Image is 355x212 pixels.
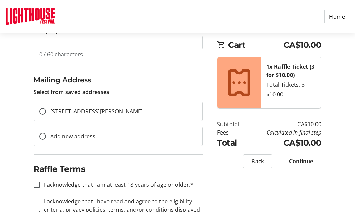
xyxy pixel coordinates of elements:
span: Cart [228,39,283,51]
td: Calculated in final step [247,128,321,137]
div: Select from saved addresses [34,75,203,96]
span: Back [251,157,264,165]
button: Back [243,154,272,168]
td: Total [217,137,247,149]
strong: 1x Raffle Ticket (3 for $10.00) [266,63,314,79]
div: Total Tickets: 3 [266,81,315,89]
a: Home [324,10,349,23]
h3: Mailing Address [34,75,203,85]
label: Add new address [46,132,95,141]
td: CA$10.00 [247,137,321,149]
td: Fees [217,128,247,137]
div: $10.00 [266,90,315,99]
img: Lighthouse Festival's Logo [6,3,55,30]
button: Continue [281,154,321,168]
td: CA$10.00 [247,120,321,128]
span: [STREET_ADDRESS][PERSON_NAME] [50,108,143,116]
h2: Raffle Terms [34,163,203,175]
span: CA$10.00 [284,39,321,51]
tr-character-limit: 0 / 60 characters [39,51,83,58]
span: Continue [289,157,313,165]
label: I acknowledge that I am at least 18 years of age or older.* [40,181,193,189]
td: Subtotal [217,120,247,128]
